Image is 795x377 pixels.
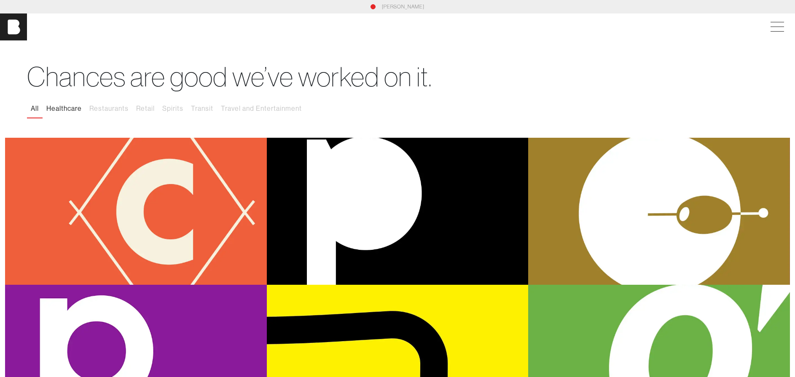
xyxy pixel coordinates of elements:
[27,100,43,118] button: All
[132,100,158,118] button: Retail
[187,100,217,118] button: Transit
[217,100,306,118] button: Travel and Entertainment
[86,100,132,118] button: Restaurants
[382,3,424,11] a: [PERSON_NAME]
[158,100,187,118] button: Spirits
[27,61,768,93] h1: Chances are good we’ve worked on it.
[43,100,86,118] button: Healthcare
